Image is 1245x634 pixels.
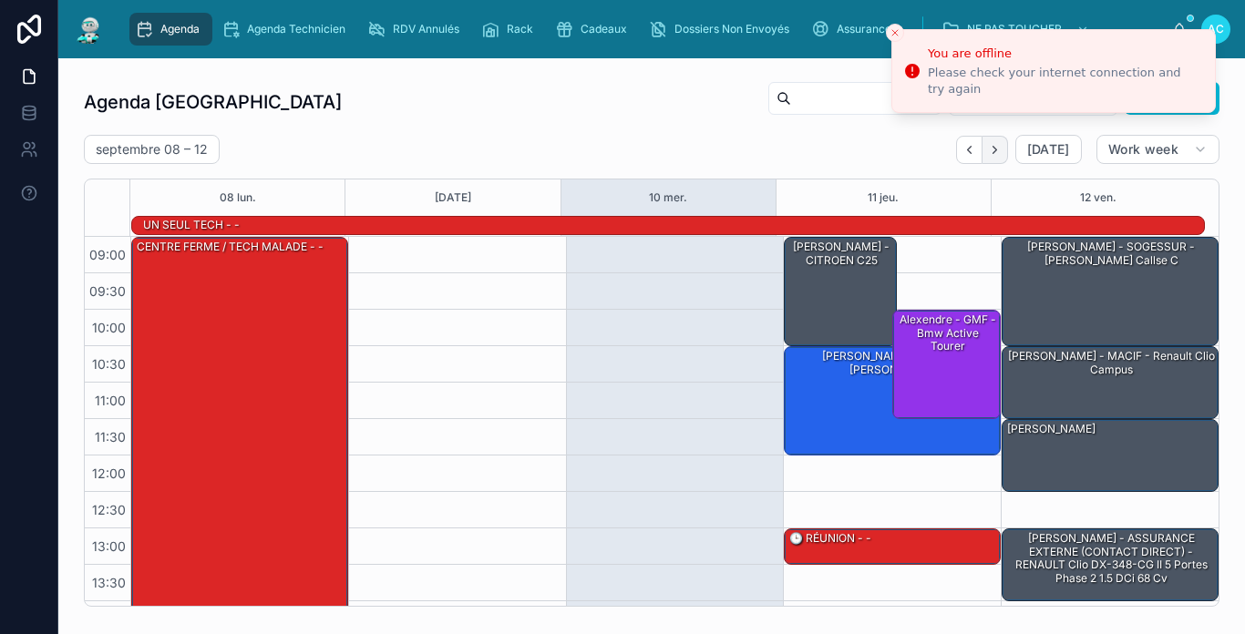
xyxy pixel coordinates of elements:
[787,530,873,547] div: 🕒 RÉUNION - -
[96,140,208,158] h2: septembre 08 – 12
[141,216,242,234] div: UN SEUL TECH - -
[85,247,130,262] span: 09:00
[129,13,212,46] a: Agenda
[87,356,130,372] span: 10:30
[983,136,1008,164] button: Next
[785,238,896,345] div: [PERSON_NAME] - CITROEN c25
[160,22,200,36] span: Agenda
[1208,22,1224,36] span: AC
[507,22,533,36] span: Rack
[87,465,130,481] span: 12:00
[787,348,999,378] div: [PERSON_NAME] - MACIF - [PERSON_NAME]
[649,179,687,216] button: 10 mer.
[674,22,789,36] span: Dossiers Non Envoyés
[73,15,106,44] img: App logo
[956,136,983,164] button: Back
[1005,239,1217,269] div: [PERSON_NAME] - SOGESSUR - [PERSON_NAME] callse c
[1027,141,1070,158] span: [DATE]
[435,179,471,216] button: [DATE]
[87,320,130,335] span: 10:00
[1005,530,1217,587] div: [PERSON_NAME] - ASSURANCE EXTERNE (CONTACT DIRECT) - RENAULT Clio DX-348-CG II 5 Portes Phase 2 1...
[84,89,342,115] h1: Agenda [GEOGRAPHIC_DATA]
[476,13,546,46] a: Rack
[87,538,130,554] span: 13:00
[247,22,345,36] span: Agenda Technicien
[90,429,130,445] span: 11:30
[936,13,1098,46] a: NE PAS TOUCHER
[896,312,999,354] div: Alexendre - GMF - bmw active tourer
[135,239,325,255] div: CENTRE FERME / TECH MALADE - -
[1005,421,1097,437] div: [PERSON_NAME]
[141,217,242,233] div: UN SEUL TECH - -
[785,347,1000,455] div: [PERSON_NAME] - MACIF - [PERSON_NAME]
[868,179,899,216] button: 11 jeu.
[1003,347,1218,418] div: [PERSON_NAME] - MACIF - Renault clio campus
[393,22,459,36] span: RDV Annulés
[87,502,130,517] span: 12:30
[886,24,904,42] button: Close toast
[550,13,640,46] a: Cadeaux
[1015,135,1082,164] button: [DATE]
[87,575,130,590] span: 13:30
[643,13,802,46] a: Dossiers Non Envoyés
[928,65,1200,97] div: Please check your internet connection and try again
[785,529,1000,564] div: 🕒 RÉUNION - -
[90,393,130,408] span: 11:00
[837,22,897,36] span: Assurances
[85,283,130,299] span: 09:30
[1108,141,1178,158] span: Work week
[1003,529,1218,600] div: [PERSON_NAME] - ASSURANCE EXTERNE (CONTACT DIRECT) - RENAULT Clio DX-348-CG II 5 Portes Phase 2 1...
[893,311,1000,418] div: Alexendre - GMF - bmw active tourer
[362,13,472,46] a: RDV Annulés
[120,9,1172,49] div: scrollable content
[1003,238,1218,345] div: [PERSON_NAME] - SOGESSUR - [PERSON_NAME] callse c
[1005,348,1217,378] div: [PERSON_NAME] - MACIF - Renault clio campus
[928,45,1200,63] div: You are offline
[1003,420,1218,491] div: [PERSON_NAME]
[220,179,256,216] button: 08 lun.
[1096,135,1219,164] button: Work week
[581,22,627,36] span: Cadeaux
[787,239,895,269] div: [PERSON_NAME] - CITROEN c25
[216,13,358,46] a: Agenda Technicien
[1080,179,1116,216] button: 12 ven.
[806,13,910,46] a: Assurances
